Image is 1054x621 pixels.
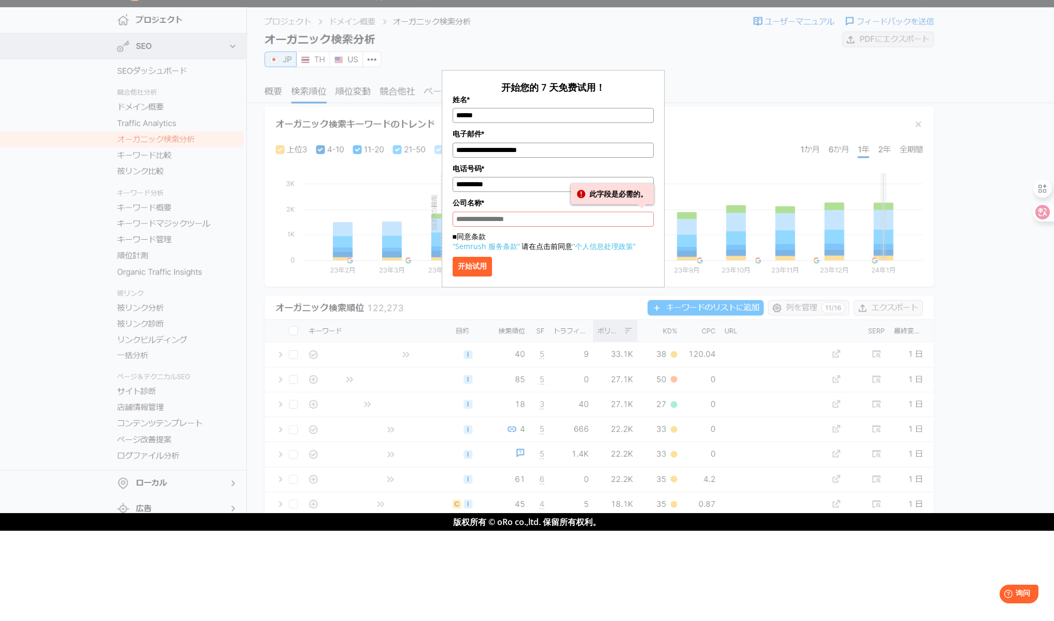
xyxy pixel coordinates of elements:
font: 此字段是必需的。 [589,190,648,198]
font: 公司名称* [453,199,484,207]
button: 开始试用 [453,257,492,277]
font: 请在点击前同意 [522,241,572,251]
font: 电子邮件* [453,130,484,138]
font: 开始试用 [458,262,487,270]
a: “Semrush 服务条款” [453,241,520,251]
font: 开始您的 7 天免费试用！ [501,81,605,93]
a: “个人信息处理政策” [572,241,636,251]
font: 版权所有 © oRo co.,ltd. 保留所有权利。 [453,516,601,528]
font: ■同意条款 [453,231,486,241]
font: 电话号码* [453,164,484,173]
iframe: 帮助小部件启动器 [962,581,1043,610]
